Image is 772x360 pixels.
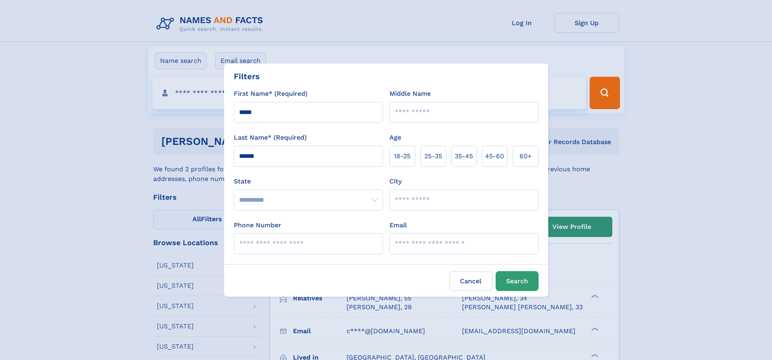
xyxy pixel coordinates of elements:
span: 18‑25 [394,151,411,161]
label: First Name* (Required) [234,89,308,99]
span: 35‑45 [455,151,473,161]
label: Middle Name [389,89,431,99]
label: Age [389,133,401,142]
label: Last Name* (Required) [234,133,307,142]
button: Search [496,271,539,291]
label: Cancel [449,271,492,291]
label: Phone Number [234,220,281,230]
span: 45‑60 [485,151,504,161]
span: 25‑35 [424,151,442,161]
label: City [389,177,402,186]
label: State [234,177,383,186]
label: Email [389,220,407,230]
div: Filters [234,70,260,82]
span: 60+ [520,151,532,161]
